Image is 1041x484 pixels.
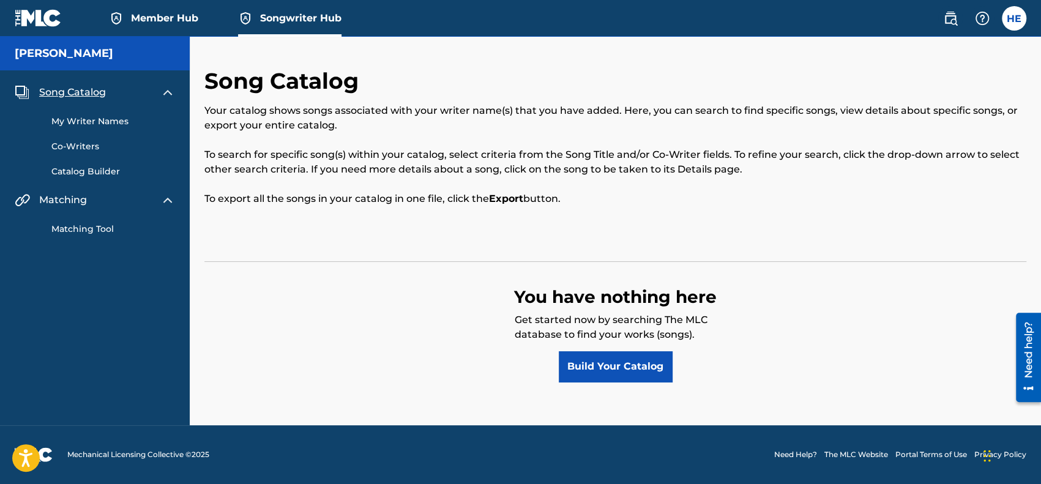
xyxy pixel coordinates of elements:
[204,192,1026,206] p: To export all the songs in your catalog in one file, click the button.
[1002,6,1026,31] div: User Menu
[15,85,29,100] img: Song Catalog
[238,11,253,26] img: Top Rightsholder
[204,67,365,95] h2: Song Catalog
[515,313,717,351] p: Get started now by searching The MLC database to find your works (songs).
[39,193,87,207] span: Matching
[160,193,175,207] img: expand
[974,449,1026,460] a: Privacy Policy
[15,47,113,61] h5: Vince Creed
[204,103,1026,133] p: Your catalog shows songs associated with your writer name(s) that you have added. Here, you can s...
[51,115,175,128] a: My Writer Names
[970,6,994,31] div: Help
[489,193,523,204] strong: Export
[514,286,717,307] strong: You have nothing here
[15,447,53,462] img: logo
[980,425,1041,484] iframe: Chat Widget
[774,449,817,460] a: Need Help?
[983,437,991,474] div: Drag
[131,11,198,25] span: Member Hub
[15,9,62,27] img: MLC Logo
[559,351,672,382] a: Build Your Catalog
[51,223,175,236] a: Matching Tool
[39,85,106,100] span: Song Catalog
[943,11,958,26] img: search
[160,85,175,100] img: expand
[938,6,963,31] a: Public Search
[824,449,888,460] a: The MLC Website
[204,147,1026,177] p: To search for specific song(s) within your catalog, select criteria from the Song Title and/or Co...
[15,193,30,207] img: Matching
[260,11,341,25] span: Songwriter Hub
[51,140,175,153] a: Co-Writers
[975,11,990,26] img: help
[895,449,967,460] a: Portal Terms of Use
[1007,308,1041,406] iframe: Resource Center
[51,165,175,178] a: Catalog Builder
[15,85,106,100] a: Song CatalogSong Catalog
[67,449,209,460] span: Mechanical Licensing Collective © 2025
[109,11,124,26] img: Top Rightsholder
